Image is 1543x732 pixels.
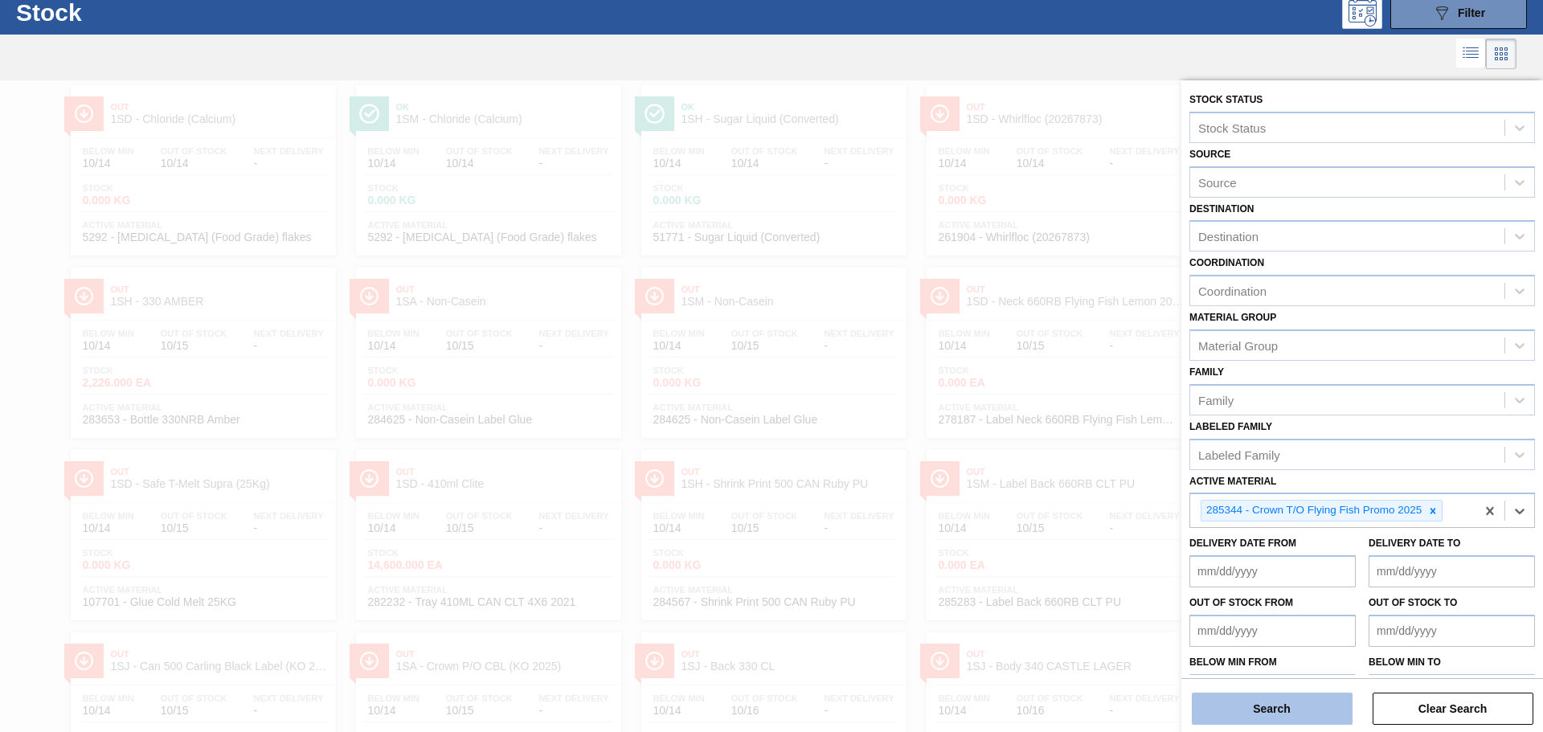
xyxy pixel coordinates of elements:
[59,73,344,256] a: ÍconeOut1SD - Chloride (Calcium)Below Min10/14Out Of Stock10/14Next Delivery-Stock0.000 KGActive ...
[16,3,256,22] h1: Stock
[1189,656,1277,668] label: Below Min from
[1456,39,1486,69] div: List Vision
[1369,615,1535,647] input: mm/dd/yyyy
[1189,476,1276,487] label: Active Material
[1198,393,1234,407] div: Family
[1458,6,1485,19] span: Filter
[1189,421,1272,432] label: Labeled Family
[1189,366,1224,378] label: Family
[1198,175,1237,189] div: Source
[1189,257,1264,268] label: Coordination
[1369,674,1535,706] input: mm/dd/yyyy
[1369,555,1535,587] input: mm/dd/yyyy
[1198,338,1278,352] div: Material Group
[1189,203,1254,215] label: Destination
[915,73,1200,256] a: ÍconeOut1SD - Whirlfloc (20267873)Below Min10/14Out Of Stock10/14Next Delivery-Stock0.000 KGActiv...
[1486,39,1516,69] div: Card Vision
[1189,312,1276,323] label: Material Group
[1189,597,1293,608] label: Out of Stock from
[629,73,915,256] a: ÍconeOk1SH - Sugar Liquid (Converted)Below Min10/14Out Of Stock10/14Next Delivery-Stock0.000 KGAc...
[1189,555,1356,587] input: mm/dd/yyyy
[1189,538,1296,549] label: Delivery Date from
[1198,448,1280,461] div: Labeled Family
[1198,284,1267,298] div: Coordination
[1189,94,1263,105] label: Stock Status
[1200,73,1485,256] a: ÍconeOk1SA - B-ClearBelow Min10/14Out Of Stock10/14Next Delivery-Stock0.000 KGActive Material2847...
[1198,230,1259,243] div: Destination
[1198,121,1266,134] div: Stock Status
[1189,674,1356,706] input: mm/dd/yyyy
[1369,538,1460,549] label: Delivery Date to
[344,73,629,256] a: ÍconeOk1SM - Chloride (Calcium)Below Min10/14Out Of Stock10/14Next Delivery-Stock0.000 KGActive M...
[1369,597,1457,608] label: Out of Stock to
[1189,149,1230,160] label: Source
[1369,656,1441,668] label: Below Min to
[1201,501,1424,521] div: 285344 - Crown T/O Flying Fish Promo 2025
[1189,615,1356,647] input: mm/dd/yyyy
